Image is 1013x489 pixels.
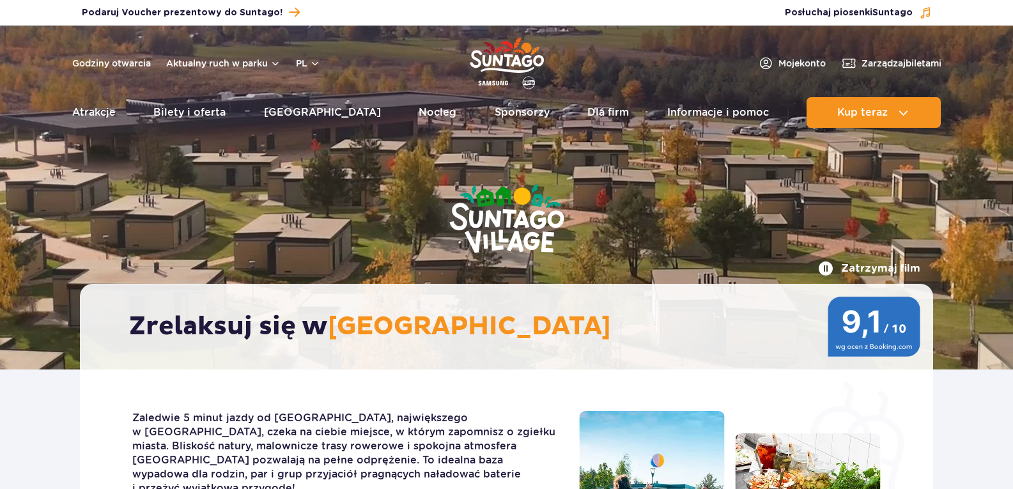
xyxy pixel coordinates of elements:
img: 9,1/10 wg ocen z Booking.com [828,297,920,357]
button: Aktualny ruch w parku [166,58,281,68]
span: Kup teraz [837,107,888,118]
span: [GEOGRAPHIC_DATA] [328,311,611,343]
a: Zarządzajbiletami [841,56,941,71]
button: pl [296,57,320,70]
a: Dla firm [587,97,629,128]
span: Zarządzaj biletami [862,57,941,70]
a: Godziny otwarcia [72,57,151,70]
span: Moje konto [778,57,826,70]
button: Posłuchaj piosenkiSuntago [785,6,932,19]
a: Informacje i pomoc [667,97,769,128]
button: Zatrzymaj film [818,261,920,276]
span: Suntago [872,8,913,17]
h2: Zrelaksuj się w [129,311,897,343]
span: Posłuchaj piosenki [785,6,913,19]
a: Bilety i oferta [153,97,226,128]
button: Kup teraz [807,97,941,128]
a: Mojekonto [758,56,826,71]
img: Suntago Village [398,134,615,306]
a: Atrakcje [72,97,116,128]
span: Podaruj Voucher prezentowy do Suntago! [82,6,282,19]
a: [GEOGRAPHIC_DATA] [264,97,381,128]
a: Sponsorzy [495,97,550,128]
a: Park of Poland [470,32,544,91]
a: Podaruj Voucher prezentowy do Suntago! [82,4,300,21]
a: Nocleg [419,97,456,128]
